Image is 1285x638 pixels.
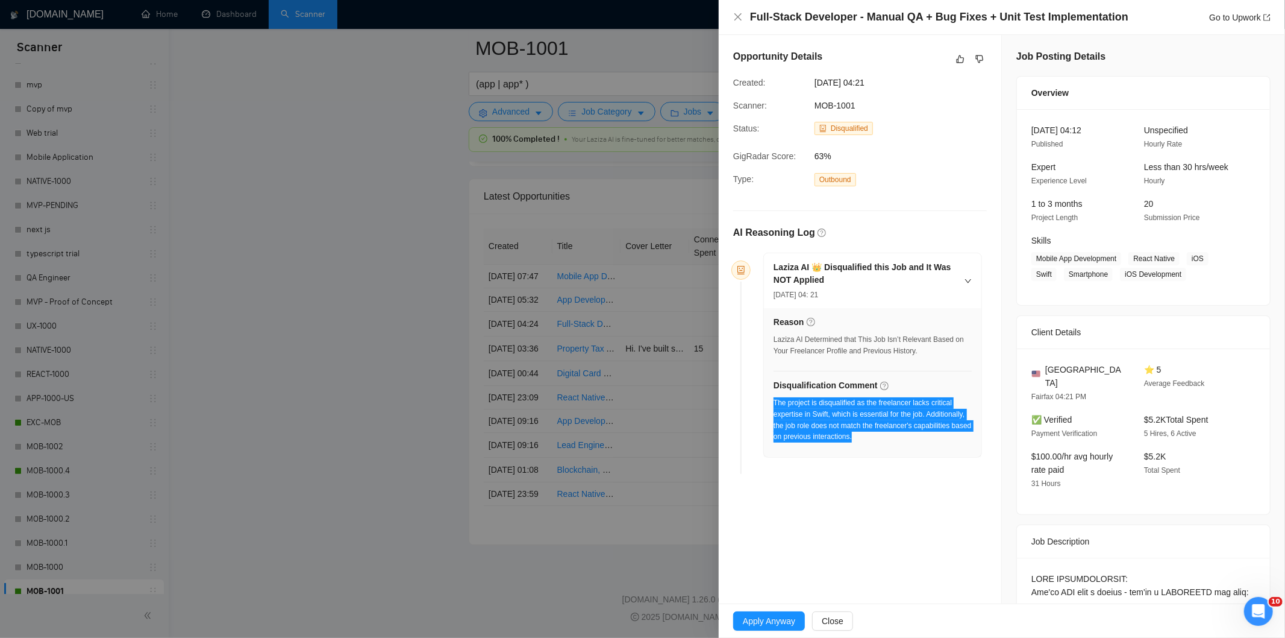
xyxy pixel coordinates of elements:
span: Fairfax 04:21 PM [1031,393,1086,401]
span: question-circle [818,229,826,237]
button: like [953,52,968,66]
span: 31 Hours [1031,479,1061,488]
button: Close [812,611,853,631]
h5: Disqualification Comment [774,379,878,392]
h5: Reason [774,316,804,329]
div: The project is disqualified as the freelancer lacks critical expertise in Swift, which is essenti... [774,397,972,443]
span: 20 [1144,199,1154,209]
iframe: Intercom live chat [1244,597,1273,626]
span: Payment Verification [1031,429,1097,438]
span: Scanner: [733,101,767,110]
div: Job Description [1031,525,1255,558]
span: iOS Development [1120,268,1186,281]
span: Submission Price [1144,213,1200,222]
h5: Opportunity Details [733,49,822,64]
button: dislike [972,52,987,66]
span: Swift [1031,268,1057,281]
span: like [956,54,965,64]
span: $100.00/hr avg hourly rate paid [1031,452,1113,475]
span: ⭐ 5 [1144,365,1162,374]
span: close [733,12,743,22]
div: Client Details [1031,316,1255,349]
span: Created: [733,78,766,87]
img: 🇺🇸 [1032,370,1040,378]
span: $5.2K [1144,452,1166,461]
span: [DATE] 04:21 [814,76,995,89]
button: Close [733,12,743,22]
span: dislike [975,54,984,64]
span: Project Length [1031,213,1078,222]
span: [DATE] 04: 21 [774,291,818,299]
span: [GEOGRAPHIC_DATA] [1045,363,1125,390]
span: question-circle [880,382,889,390]
span: Experience Level [1031,177,1087,185]
span: GigRadar Score: [733,151,796,161]
span: 5 Hires, 6 Active [1144,429,1196,438]
span: Published [1031,140,1063,148]
span: Total Spent [1144,466,1180,475]
h4: Full-Stack Developer - Manual QA + Bug Fixes + Unit Test Implementation [750,10,1128,25]
span: Close [822,614,843,628]
div: Laziza AI Determined that This Job Isn’t Relevant Based on Your Freelancer Profile and Previous H... [774,334,972,357]
span: Mobile App Development [1031,252,1121,265]
h5: AI Reasoning Log [733,226,815,240]
span: Hourly [1144,177,1165,185]
span: question-circle [807,318,815,326]
span: Overview [1031,86,1069,99]
span: 1 to 3 months [1031,199,1083,209]
span: Smartphone [1064,268,1113,281]
span: Unspecified [1144,125,1188,135]
a: Go to Upworkexport [1209,13,1271,22]
span: export [1263,14,1271,21]
span: MOB-1001 [814,101,855,110]
span: right [965,277,972,285]
span: Outbound [814,173,856,186]
span: Less than 30 hrs/week [1144,162,1228,172]
span: iOS [1187,252,1208,265]
h5: Job Posting Details [1016,49,1105,64]
span: Skills [1031,236,1051,245]
span: Apply Anyway [743,614,795,628]
span: Type: [733,174,754,184]
span: [DATE] 04:12 [1031,125,1081,135]
span: robot [819,125,827,132]
span: 10 [1269,597,1283,607]
span: Status: [733,124,760,133]
span: ✅ Verified [1031,415,1072,425]
span: Average Feedback [1144,379,1205,388]
span: Hourly Rate [1144,140,1182,148]
h5: Laziza AI 👑 Disqualified this Job and It Was NOT Applied [774,261,957,286]
span: $5.2K Total Spent [1144,415,1208,425]
span: React Native [1128,252,1180,265]
span: 63% [814,150,995,163]
button: Apply Anyway [733,611,805,631]
span: Expert [1031,162,1055,172]
span: Disqualified [831,124,868,133]
span: robot [737,266,745,274]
